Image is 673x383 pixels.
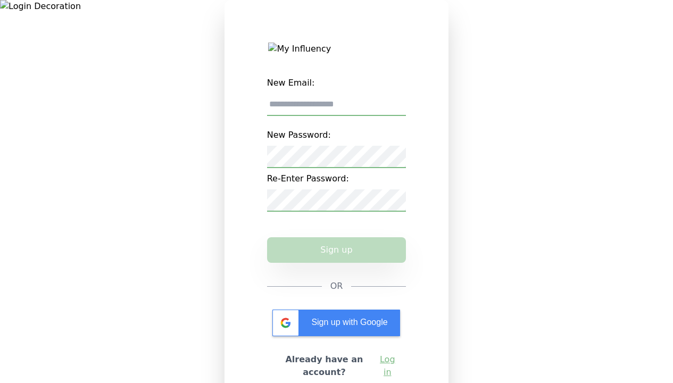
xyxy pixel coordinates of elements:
[276,353,373,379] h2: Already have an account?
[267,168,406,189] label: Re-Enter Password:
[272,310,400,336] div: Sign up with Google
[267,237,406,263] button: Sign up
[311,318,387,327] span: Sign up with Google
[267,124,406,146] label: New Password:
[267,72,406,94] label: New Email:
[330,280,343,293] span: OR
[377,353,397,379] a: Log in
[268,43,404,55] img: My Influency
